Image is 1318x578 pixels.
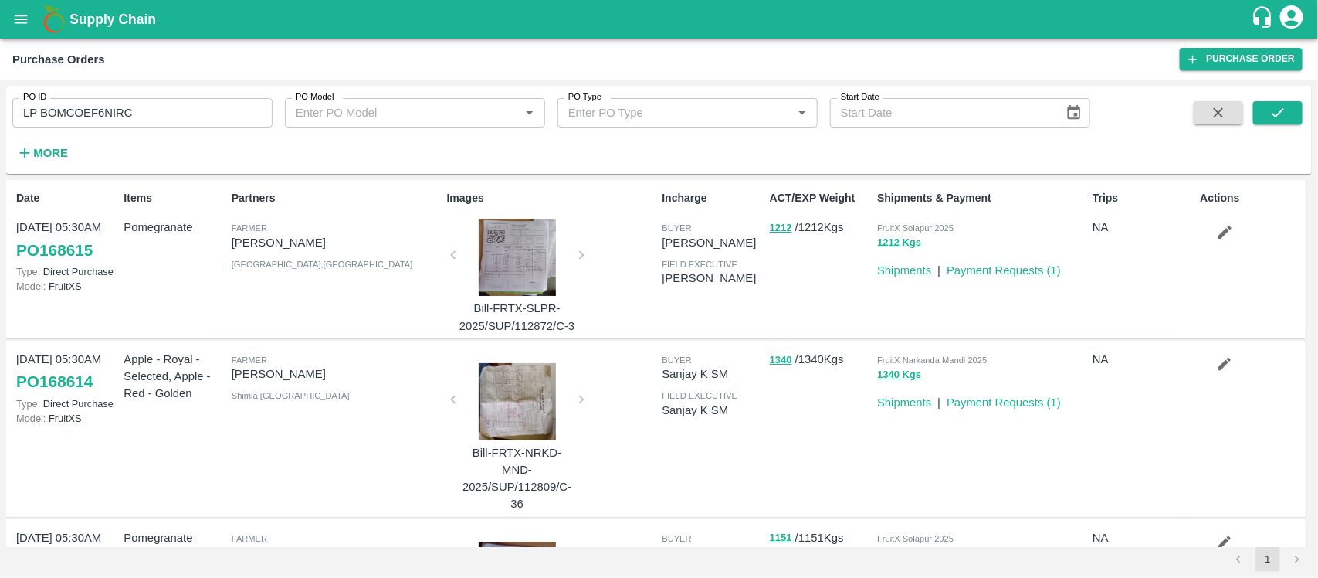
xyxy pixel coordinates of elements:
[770,529,792,547] button: 1151
[662,365,763,382] p: Sanjay K SM
[232,223,267,233] span: Farmer
[16,413,46,424] span: Model:
[877,366,921,384] button: 1340 Kgs
[877,190,1086,206] p: Shipments & Payment
[662,355,691,365] span: buyer
[39,4,69,35] img: logo
[662,270,763,287] p: [PERSON_NAME]
[232,544,441,561] p: [PERSON_NAME] [PERSON_NAME]
[770,219,871,236] p: / 1212 Kgs
[830,98,1053,127] input: Start Date
[16,266,40,277] span: Type:
[662,534,691,543] span: buyer
[16,190,117,206] p: Date
[1059,98,1089,127] button: Choose date
[1093,529,1194,546] p: NA
[459,444,575,513] p: Bill-FRTX-NRKD-MND-2025/SUP/112809/C-36
[770,219,792,237] button: 1212
[770,351,871,369] p: / 1340 Kgs
[841,91,879,104] label: Start Date
[1224,547,1312,572] nav: pagination navigation
[232,234,441,251] p: [PERSON_NAME]
[1093,351,1194,368] p: NA
[877,234,921,252] button: 1212 Kgs
[562,103,788,123] input: Enter PO Type
[1255,547,1280,572] button: page 1
[12,140,72,166] button: More
[296,91,334,104] label: PO Model
[69,8,1251,30] a: Supply Chain
[1278,3,1306,36] div: account of current user
[16,396,117,411] p: Direct Purchase
[877,545,921,563] button: 1151 Kgs
[662,391,737,400] span: field executive
[662,190,763,206] p: Incharge
[877,264,931,277] a: Shipments
[232,534,267,543] span: Farmer
[947,264,1061,277] a: Payment Requests (1)
[662,223,691,233] span: buyer
[232,391,350,400] span: Shimla , [GEOGRAPHIC_DATA]
[931,388,940,411] div: |
[232,355,267,365] span: Farmer
[1093,190,1194,206] p: Trips
[770,190,871,206] p: ACT/EXP Weight
[16,351,117,368] p: [DATE] 05:30AM
[662,402,763,419] p: Sanjay K SM
[16,546,93,574] a: PO168613
[1180,48,1303,70] a: Purchase Order
[770,529,871,547] p: / 1151 Kgs
[877,534,954,543] span: FruitX Solapur 2025
[23,91,46,104] label: PO ID
[16,279,117,294] p: FruitXS
[124,529,225,546] p: Pomegranate
[877,396,931,409] a: Shipments
[877,223,954,233] span: FruitX Solapur 2025
[770,352,792,369] button: 1340
[16,411,117,426] p: FruitXS
[16,398,40,410] span: Type:
[124,351,225,403] p: Apple - Royal - Selected, Apple - Red - Golden
[931,256,940,279] div: |
[792,103,812,123] button: Open
[568,91,601,104] label: PO Type
[290,103,515,123] input: Enter PO Model
[520,103,540,123] button: Open
[16,264,117,279] p: Direct Purchase
[947,396,1061,409] a: Payment Requests (1)
[12,98,273,127] input: Enter PO ID
[16,368,93,396] a: PO168614
[662,260,737,269] span: field executive
[33,147,68,159] strong: More
[662,544,763,561] p: [PERSON_NAME]
[1251,5,1278,33] div: customer-support
[232,260,413,269] span: [GEOGRAPHIC_DATA] , [GEOGRAPHIC_DATA]
[232,365,441,382] p: [PERSON_NAME]
[69,12,156,27] b: Supply Chain
[16,219,117,236] p: [DATE] 05:30AM
[877,355,987,365] span: FruitX Narkanda Mandi 2025
[232,190,441,206] p: Partners
[12,49,105,70] div: Purchase Orders
[16,529,117,546] p: [DATE] 05:30AM
[124,219,225,236] p: Pomegranate
[1093,219,1194,236] p: NA
[124,190,225,206] p: Items
[1201,190,1302,206] p: Actions
[459,300,575,335] p: Bill-FRTX-SLPR-2025/SUP/112872/C-3
[447,190,656,206] p: Images
[662,234,763,251] p: [PERSON_NAME]
[16,236,93,264] a: PO168615
[3,2,39,37] button: open drawer
[16,280,46,292] span: Model:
